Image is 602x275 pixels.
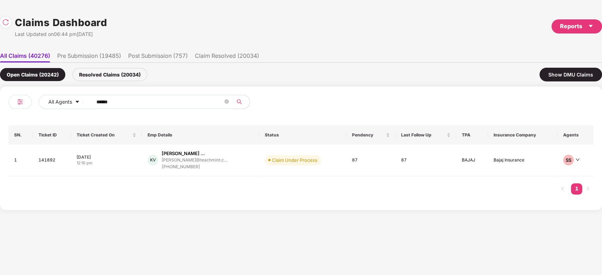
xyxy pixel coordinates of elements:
[128,52,188,62] li: Post Submission (757)
[2,19,9,26] img: svg+xml;base64,PHN2ZyBpZD0iUmVsb2FkLTMyeDMyIiB4bWxucz0iaHR0cDovL3d3dy53My5vcmcvMjAwMC9zdmciIHdpZH...
[588,23,594,29] span: caret-down
[586,187,590,191] span: right
[48,98,72,106] span: All Agents
[352,132,384,138] span: Pendency
[571,183,582,194] a: 1
[488,126,558,145] th: Insurance Company
[72,68,147,81] div: Resolved Claims (20034)
[346,145,395,176] td: 87
[15,15,107,30] h1: Claims Dashboard
[395,126,456,145] th: Last Follow Up
[576,158,580,162] span: down
[557,183,568,195] button: left
[15,30,107,38] div: Last Updated on 06:44 pm[DATE]
[225,99,229,104] span: close-circle
[225,99,229,105] span: close-circle
[401,132,445,138] span: Last Follow Up
[33,145,71,176] td: 141892
[39,95,95,109] button: All Agentscaret-down
[346,126,395,145] th: Pendency
[259,126,346,145] th: Status
[560,22,594,31] div: Reports
[232,95,250,109] button: search
[162,150,205,157] div: [PERSON_NAME] ...
[195,52,259,62] li: Claim Resolved (20034)
[71,126,142,145] th: Ticket Created On
[582,183,594,195] button: right
[77,132,131,138] span: Ticket Created On
[488,145,558,176] td: Bajaj Insurance
[540,68,602,81] div: Show DMU Claims
[33,126,71,145] th: Ticket ID
[16,98,24,106] img: svg+xml;base64,PHN2ZyB4bWxucz0iaHR0cDovL3d3dy53My5vcmcvMjAwMC9zdmciIHdpZHRoPSIyNCIgaGVpZ2h0PSIyNC...
[162,164,227,170] div: [PHONE_NUMBER]
[8,126,33,145] th: SN.
[456,145,488,176] td: BAJAJ
[563,155,574,165] div: SS
[162,158,227,162] div: [PERSON_NAME]@teachmint.c...
[456,126,488,145] th: TPA
[142,126,259,145] th: Emp Details
[232,99,246,105] span: search
[75,99,80,105] span: caret-down
[557,183,568,195] li: Previous Page
[77,154,136,160] div: [DATE]
[582,183,594,195] li: Next Page
[571,183,582,195] li: 1
[57,52,121,62] li: Pre Submission (19485)
[148,155,158,165] div: KV
[395,145,456,176] td: 87
[272,157,317,164] div: Claim Under Process
[8,145,33,176] td: 1
[560,187,565,191] span: left
[77,160,136,166] div: 12:10 pm
[558,126,594,145] th: Agents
